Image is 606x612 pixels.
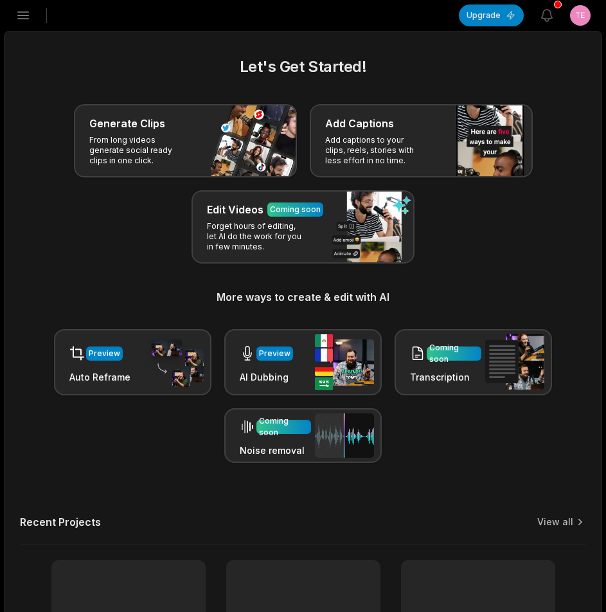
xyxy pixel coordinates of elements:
[89,348,120,359] div: Preview
[270,204,321,215] div: Coming soon
[315,413,374,458] img: noise_removal.png
[89,135,189,166] p: From long videos generate social ready clips in one click.
[69,370,130,384] h3: Auto Reframe
[537,516,573,528] a: View all
[145,337,204,388] img: auto_reframe.png
[240,370,293,384] h3: AI Dubbing
[207,221,307,252] p: Forget hours of editing, let AI do the work for you in few minutes.
[485,334,544,390] img: transcription.png
[459,4,524,26] button: Upgrade
[20,516,101,528] h2: Recent Projects
[20,289,586,305] h3: More ways to create & edit with AI
[315,334,374,390] img: ai_dubbing.png
[429,342,479,365] div: Coming soon
[20,55,586,78] h2: Let's Get Started!
[325,116,394,131] h3: Add Captions
[410,370,481,384] h3: Transcription
[325,135,425,166] p: Add captions to your clips, reels, stories with less effort in no time.
[207,202,263,217] h3: Edit Videos
[259,415,308,438] div: Coming soon
[240,444,311,457] h3: Noise removal
[259,348,290,359] div: Preview
[89,116,165,131] h3: Generate Clips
